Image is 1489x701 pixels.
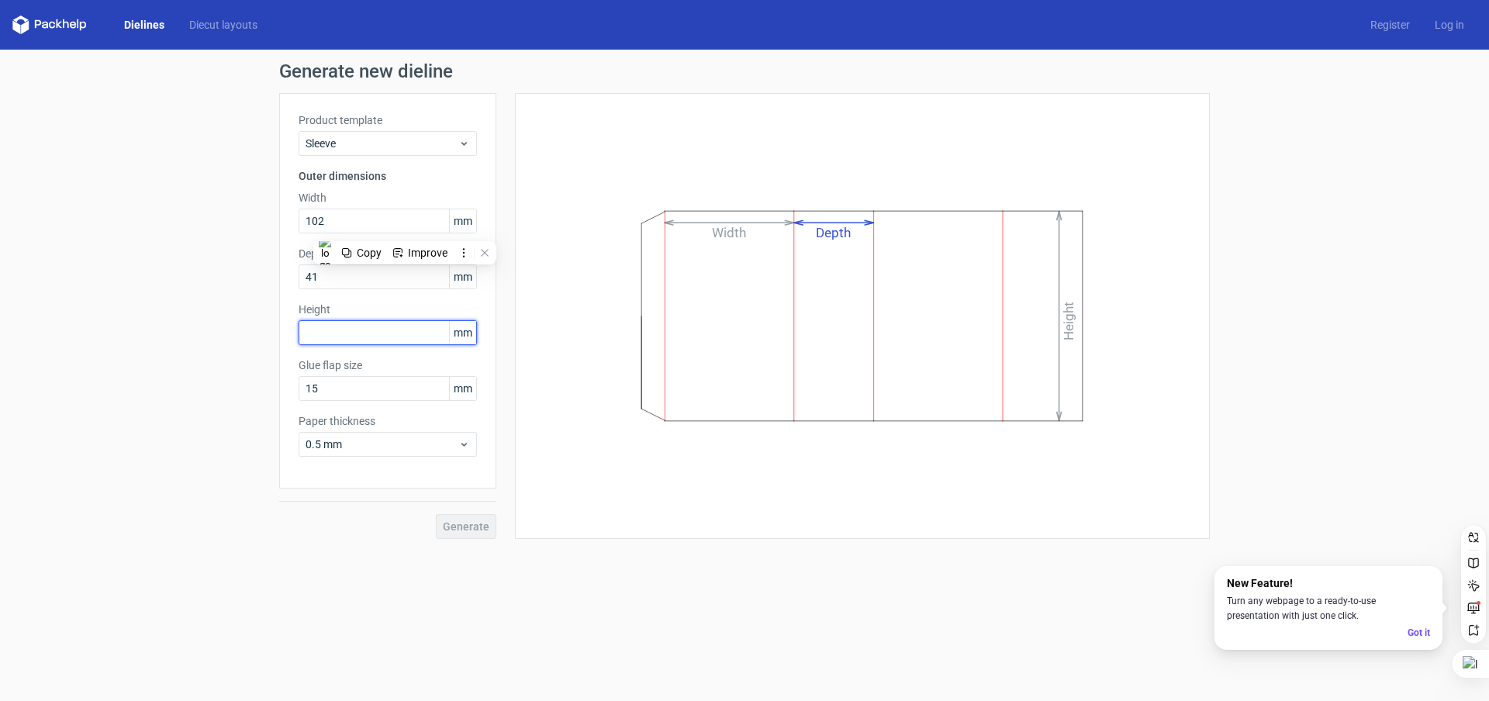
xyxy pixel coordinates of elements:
[299,190,477,205] label: Width
[299,357,477,373] label: Glue flap size
[112,17,177,33] a: Dielines
[299,302,477,317] label: Height
[449,209,476,233] span: mm
[449,377,476,400] span: mm
[299,246,477,261] label: Depth
[713,225,747,240] text: Width
[306,437,458,452] span: 0.5 mm
[299,112,477,128] label: Product template
[306,136,458,151] span: Sleeve
[299,168,477,184] h3: Outer dimensions
[449,265,476,288] span: mm
[1422,17,1477,33] a: Log in
[1062,302,1077,340] text: Height
[1358,17,1422,33] a: Register
[279,62,1210,81] h1: Generate new dieline
[817,225,852,240] text: Depth
[177,17,270,33] a: Diecut layouts
[449,321,476,344] span: mm
[299,413,477,429] label: Paper thickness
